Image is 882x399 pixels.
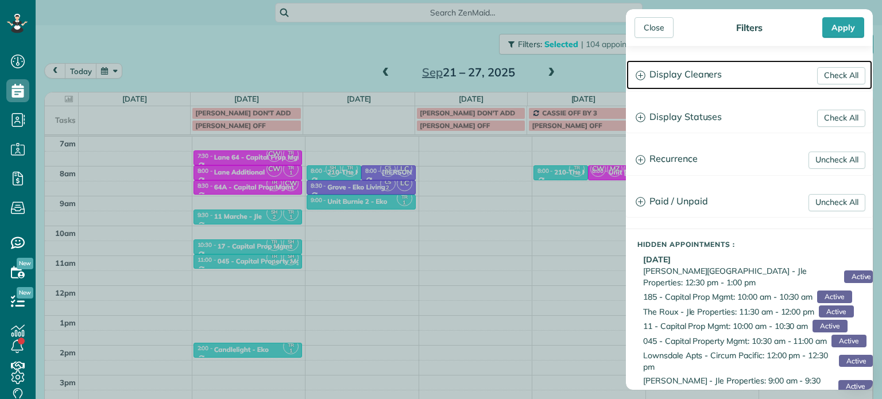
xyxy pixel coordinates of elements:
span: 11 - Capital Prop Mgmt: 10:00 am - 10:30 am [643,320,808,332]
span: Active [831,335,866,347]
span: The Roux - Jle Properties: 11:30 am - 12:00 pm [643,306,814,317]
span: 185 - Capital Prop Mgmt: 10:00 am - 10:30 am [643,291,813,303]
span: 045 - Capital Property Mgmt: 10:30 am - 11:00 am [643,335,827,347]
a: Uncheck All [808,194,865,211]
span: Lownsdale Apts - Circum Pacific: 12:00 pm - 12:30 pm [643,350,834,373]
a: Uncheck All [808,152,865,169]
span: Active [839,355,873,367]
h5: Hidden Appointments : [637,241,873,248]
span: [PERSON_NAME][GEOGRAPHIC_DATA] - Jle Properties: 12:30 pm - 1:00 pm [643,265,840,288]
b: [DATE] [643,254,671,265]
span: Active [813,320,847,332]
a: Paid / Unpaid [626,187,872,216]
a: Check All [817,110,865,127]
span: Active [838,380,873,393]
div: Apply [822,17,864,38]
div: Filters [733,22,766,33]
span: Active [844,270,873,283]
a: Display Cleaners [626,60,872,90]
a: Display Statuses [626,103,872,132]
a: Recurrence [626,145,872,174]
span: [PERSON_NAME] - Jle Properties: 9:00 am - 9:30 am [643,375,834,398]
span: Active [819,305,853,318]
span: Active [817,290,852,303]
span: New [17,258,33,269]
span: New [17,287,33,299]
a: Check All [817,67,865,84]
div: Close [635,17,674,38]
